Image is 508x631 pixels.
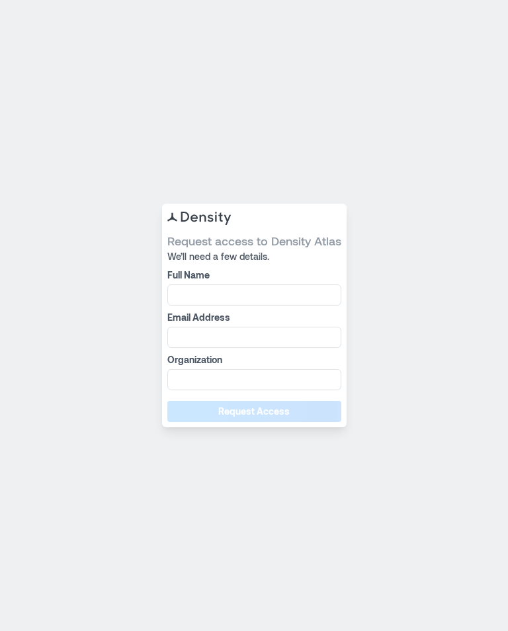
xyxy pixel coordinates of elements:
[167,401,341,422] button: Request Access
[218,405,290,418] span: Request Access
[167,353,339,366] label: Organization
[167,233,341,249] span: Request access to Density Atlas
[167,311,339,324] label: Email Address
[167,250,341,263] span: We’ll need a few details.
[167,269,339,282] label: Full Name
